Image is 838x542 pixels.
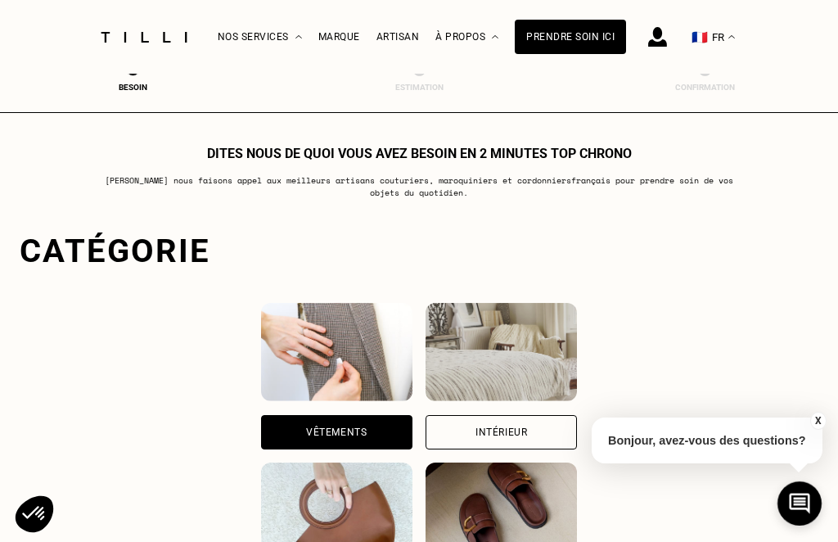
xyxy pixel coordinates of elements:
[218,1,302,74] div: Nos services
[295,35,302,39] img: Menu déroulant
[386,83,452,92] div: Estimation
[648,27,667,47] img: icône connexion
[692,29,708,45] span: 🇫🇷
[809,412,826,430] button: X
[592,418,822,463] p: Bonjour, avez-vous des questions?
[492,35,498,39] img: Menu déroulant à propos
[673,83,738,92] div: Confirmation
[306,427,367,437] div: Vêtements
[20,232,818,270] div: Catégorie
[95,32,193,43] img: Logo du service de couturière Tilli
[207,146,632,161] h1: Dites nous de quoi vous avez besoin en 2 minutes top chrono
[95,174,744,199] p: [PERSON_NAME] nous faisons appel aux meilleurs artisans couturiers , maroquiniers et cordonniers ...
[261,303,412,401] img: Vêtements
[376,31,420,43] a: Artisan
[728,35,735,39] img: menu déroulant
[683,1,743,74] button: 🇫🇷 FR
[435,1,498,74] div: À propos
[515,20,626,54] a: Prendre soin ici
[475,427,527,437] div: Intérieur
[318,31,360,43] a: Marque
[426,303,577,401] img: Intérieur
[100,83,165,92] div: Besoin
